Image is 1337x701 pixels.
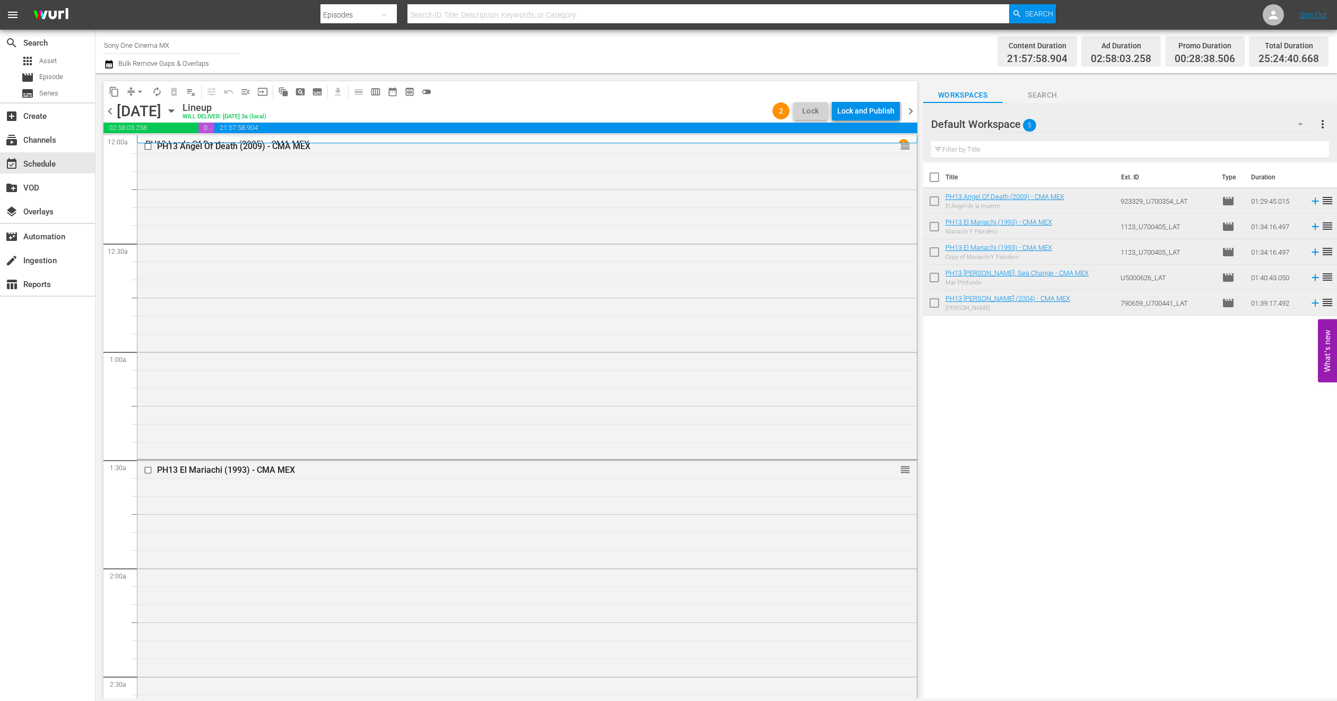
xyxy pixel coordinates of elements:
div: [DATE] [117,102,161,120]
button: Lock [794,102,828,120]
div: Mariachi Y Pistolero [945,228,1052,235]
span: 21:57:58.904 [214,123,917,133]
svg: Add to Schedule [1309,221,1321,232]
span: preview_outlined [404,86,415,97]
span: pageview_outlined [295,86,306,97]
span: arrow_drop_down [135,86,145,97]
a: PH13 [PERSON_NAME] (2004) - CMA MEX [945,295,1070,302]
span: autorenew_outlined [152,86,162,97]
span: Clear Lineup [183,83,199,100]
th: Duration [1245,162,1308,192]
span: reorder [1321,194,1334,207]
span: Channels [5,134,18,146]
div: [PERSON_NAME] [945,305,1070,311]
p: 1 [902,140,906,148]
td: 01:39:17.492 [1247,290,1305,316]
a: PH13 Angel Of Death (2009) - CMA MEX [945,193,1064,201]
td: 1123_U700405_LAT [1116,214,1218,239]
span: Schedule [5,158,18,170]
span: reorder [1321,296,1334,309]
span: Reports [5,278,18,291]
a: PH13 [PERSON_NAME]: Sea Change - CMA MEX [945,269,1089,277]
span: Week Calendar View [367,83,384,100]
th: Title [945,162,1115,192]
span: playlist_remove_outlined [186,86,196,97]
span: subtitles_outlined [312,86,323,97]
div: Default Workspace [931,109,1313,139]
span: Ingestion [5,254,18,267]
span: Customize Events [199,81,220,102]
div: Promo Duration [1175,38,1235,53]
span: 00:28:38.506 [198,123,214,133]
span: 21:57:58.904 [1007,53,1067,65]
span: 00:28:38.506 [1175,53,1235,65]
span: reorder [900,140,910,152]
a: PH13 El Mariachi (1993) - CMA MEX [945,244,1052,252]
span: date_range_outlined [387,86,398,97]
svg: Add to Schedule [1309,297,1321,309]
span: Search [1025,4,1053,23]
p: PH13 Lords Of Dogtown (2005) - CMA MEX [145,139,309,149]
span: Episode [1222,271,1235,284]
span: 02:58:03.258 [103,123,198,133]
span: Episode [1222,297,1235,309]
div: PH13 El Mariachi (1993) - CMA MEX [157,465,856,475]
span: Bulk Remove Gaps & Overlaps [117,59,209,67]
span: Lock [798,106,823,117]
span: Revert to Primary Episode [220,83,237,100]
td: U5000626_LAT [1116,265,1218,290]
div: WILL DELIVER: [DATE] 3a (local) [183,114,266,120]
span: Episode [39,72,63,82]
button: more_vert [1316,111,1329,137]
button: Search [1009,4,1056,23]
svg: Add to Schedule [1309,272,1321,283]
span: View Backup [401,83,418,100]
td: 01:40:43.050 [1247,265,1305,290]
span: calendar_view_week_outlined [370,86,381,97]
td: 01:34:16.497 [1247,239,1305,265]
span: reorder [1321,245,1334,258]
span: 24 hours Lineup View is OFF [418,83,435,100]
a: PH13 El Mariachi (1993) - CMA MEX [945,218,1052,226]
span: Refresh All Search Blocks [271,81,292,102]
td: 1123_U700405_LAT [1116,239,1218,265]
div: Total Duration [1258,38,1319,53]
span: Episode [1222,220,1235,233]
span: Search [1003,89,1082,102]
span: Series [21,87,34,100]
span: chevron_right [904,105,917,118]
div: Ad Duration [1091,38,1151,53]
span: Series [39,88,58,99]
span: Create [5,110,18,123]
span: Automation [5,230,18,243]
span: auto_awesome_motion_outlined [278,86,289,97]
span: Create Series Block [309,83,326,100]
span: reorder [900,464,910,475]
span: more_vert [1316,118,1329,131]
span: Create Search Block [292,83,309,100]
td: 01:34:16.497 [1247,214,1305,239]
span: Download as CSV [326,81,346,102]
div: Lineup [183,102,266,114]
span: reorder [1321,271,1334,283]
svg: Add to Schedule [1309,195,1321,207]
span: chevron_left [103,105,117,118]
span: content_copy [109,86,119,97]
span: 5 [1023,114,1036,136]
td: 923329_U700354_LAT [1116,188,1218,214]
button: Lock and Publish [832,101,900,120]
span: 2 [772,107,789,115]
svg: Add to Schedule [1309,246,1321,258]
div: Copy of Mariachi Y Pistolero [945,254,1052,261]
span: Asset [21,55,34,67]
div: PH13 Angel Of Death (2009) - CMA MEX [157,141,856,151]
a: Sign Out [1299,11,1327,19]
span: Episode [1222,246,1235,258]
span: Episode [1222,195,1235,207]
span: Update Metadata from Key Asset [254,83,271,100]
div: Mar Profundo [945,279,1089,286]
span: Day Calendar View [346,81,367,102]
span: Workspaces [923,89,1003,102]
th: Type [1216,162,1245,192]
span: Search [5,37,18,49]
